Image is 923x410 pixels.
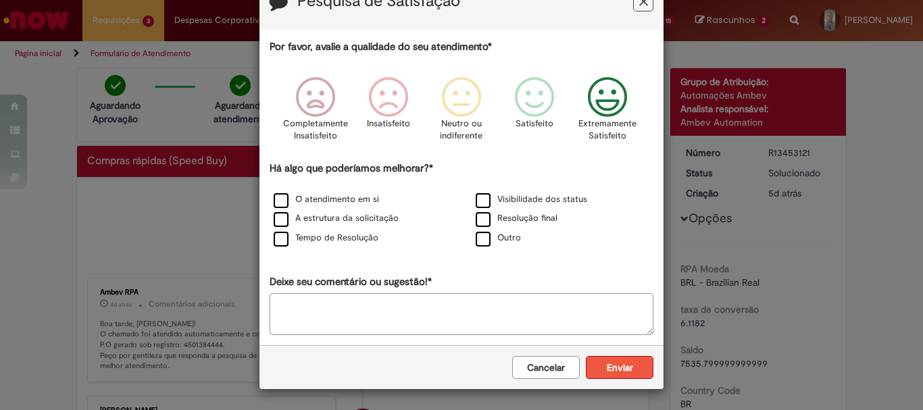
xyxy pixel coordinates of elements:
[427,67,496,159] div: Neutro ou indiferente
[512,356,580,379] button: Cancelar
[274,212,399,225] label: A estrutura da solicitação
[476,212,557,225] label: Resolução final
[274,232,378,245] label: Tempo de Resolução
[586,356,653,379] button: Enviar
[500,67,569,159] div: Satisfeito
[367,118,410,130] p: Insatisfeito
[578,118,637,143] p: Extremamente Satisfeito
[476,193,587,206] label: Visibilidade dos status
[280,67,349,159] div: Completamente Insatisfeito
[573,67,642,159] div: Extremamente Satisfeito
[274,193,379,206] label: O atendimento em si
[516,118,553,130] p: Satisfeito
[270,275,432,289] label: Deixe seu comentário ou sugestão!*
[476,232,521,245] label: Outro
[354,67,423,159] div: Insatisfeito
[270,40,492,54] label: Por favor, avalie a qualidade do seu atendimento*
[270,161,653,249] div: Há algo que poderíamos melhorar?*
[437,118,486,143] p: Neutro ou indiferente
[283,118,348,143] p: Completamente Insatisfeito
